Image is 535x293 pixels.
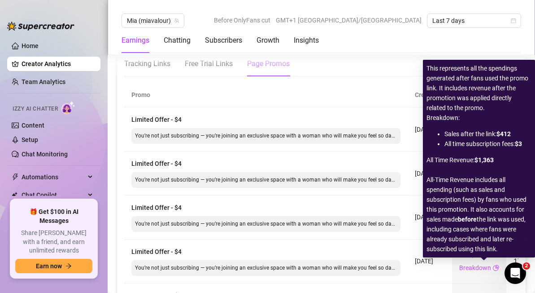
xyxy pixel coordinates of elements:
span: [DATE] [415,170,433,177]
span: Limited Offer - $4 [131,116,182,123]
div: Breakdown: [426,63,531,254]
span: Last 7 days [432,14,516,27]
div: All time subscription fees: [444,139,531,149]
span: Before OnlyFans cut [214,13,270,27]
span: pie-chart [493,263,499,273]
a: Setup [22,136,38,143]
span: [DATE] [415,257,433,265]
span: Mia (miavalour) [127,14,179,27]
div: Chatting [164,35,191,46]
strong: $3 [515,139,522,149]
div: Free Trial Links [185,58,233,69]
img: logo-BBDzfeDw.svg [7,22,74,31]
div: Page Promos [247,58,290,69]
div: Earnings [122,35,149,46]
span: Limited Offer - $4 [131,160,182,167]
img: AI Chatter [61,101,75,114]
span: calendar [511,18,516,23]
span: Automations [22,170,85,184]
div: You’re not just subscribing — you’re joining an exclusive space with a woman who will make you fe... [131,216,400,232]
span: 2 [523,262,530,270]
a: Breakdown [459,263,491,273]
a: Creator Analytics [22,57,93,71]
a: Team Analytics [22,78,65,85]
button: Earn nowarrow-right [15,259,92,273]
span: 🎁 Get $100 in AI Messages [15,208,92,225]
span: thunderbolt [12,173,19,181]
div: Subscribers [205,35,242,46]
th: Promo [124,83,408,107]
strong: before [458,216,477,223]
div: You’re not just subscribing — you’re joining an exclusive space with a woman who will make you fe... [131,260,400,276]
strong: $1,363 [474,155,494,165]
strong: $412 [496,129,511,139]
a: Content [22,122,44,129]
iframe: Intercom live chat [505,262,526,284]
div: Growth [257,35,279,46]
div: Tracking Links [124,58,170,69]
div: You’re not just subscribing — you’re joining an exclusive space with a woman who will make you fe... [131,172,400,188]
span: Limited Offer - $4 [131,204,182,211]
span: Share [PERSON_NAME] with a friend, and earn unlimited rewards [15,229,92,255]
span: Limited Offer - $4 [131,248,182,255]
div: All Time Revenue: [426,155,531,165]
span: [DATE] [415,213,433,221]
span: team [174,18,179,23]
span: Izzy AI Chatter [13,105,58,113]
span: 177 [513,256,525,265]
div: Sales after the link: [444,129,531,139]
span: GMT+1 [GEOGRAPHIC_DATA]/[GEOGRAPHIC_DATA] [276,13,422,27]
img: Chat Copilot [12,192,17,198]
a: Chat Monitoring [22,151,68,158]
span: arrow-right [65,263,72,269]
span: Chat Copilot [22,188,85,202]
div: Insights [294,35,319,46]
li: This represents all the spendings generated after fans used the promo link. It includes revenue a... [426,63,531,113]
span: [DATE] [415,126,433,133]
span: All-Time Revenue includes all spending (such as sales and subscription fees) by fans who used thi... [426,175,531,254]
a: Home [22,42,39,49]
div: You’re not just subscribing — you’re joining an exclusive space with a woman who will make you fe... [131,128,400,144]
span: Created [415,90,438,100]
span: Earn now [36,262,62,270]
